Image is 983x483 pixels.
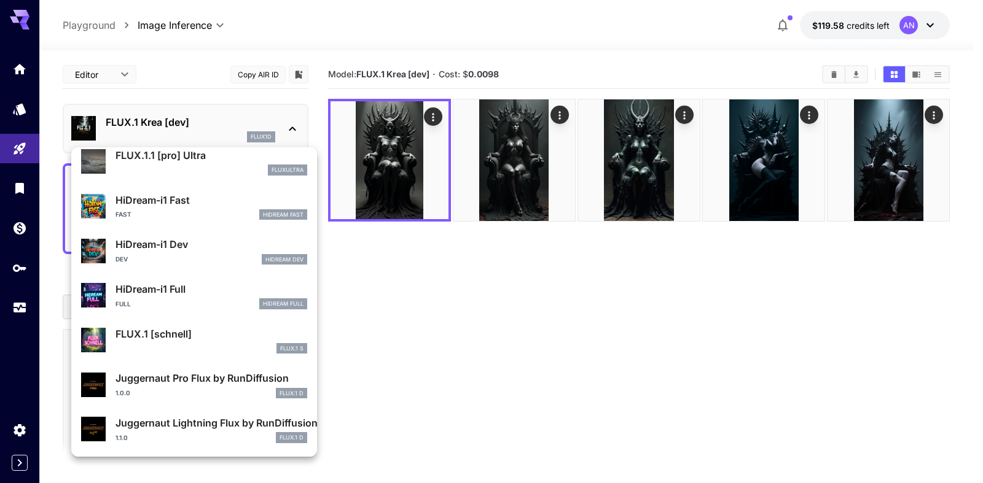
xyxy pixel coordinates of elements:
[81,411,307,448] div: Juggernaut Lightning Flux by RunDiffusion1.1.0FLUX.1 D
[116,237,307,252] p: HiDream-i1 Dev
[81,188,307,225] div: HiDream-i1 FastFastHiDream Fast
[265,255,304,264] p: HiDream Dev
[116,433,128,442] p: 1.1.0
[116,148,307,163] p: FLUX.1.1 [pro] Ultra
[116,210,131,219] p: Fast
[263,299,304,308] p: HiDream Full
[280,344,304,353] p: FLUX.1 S
[116,371,307,385] p: Juggernaut Pro Flux by RunDiffusion
[272,166,304,174] p: fluxultra
[81,366,307,403] div: Juggernaut Pro Flux by RunDiffusion1.0.0FLUX.1 D
[81,277,307,314] div: HiDream-i1 FullFullHiDream Full
[116,415,307,430] p: Juggernaut Lightning Flux by RunDiffusion
[116,193,307,207] p: HiDream-i1 Fast
[280,389,304,398] p: FLUX.1 D
[116,282,307,296] p: HiDream-i1 Full
[81,143,307,180] div: FLUX.1.1 [pro] Ultrafluxultra
[81,322,307,359] div: FLUX.1 [schnell]FLUX.1 S
[116,255,128,264] p: Dev
[116,327,307,341] p: FLUX.1 [schnell]
[116,388,130,398] p: 1.0.0
[116,299,131,309] p: Full
[280,433,304,442] p: FLUX.1 D
[263,211,304,219] p: HiDream Fast
[81,232,307,269] div: HiDream-i1 DevDevHiDream Dev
